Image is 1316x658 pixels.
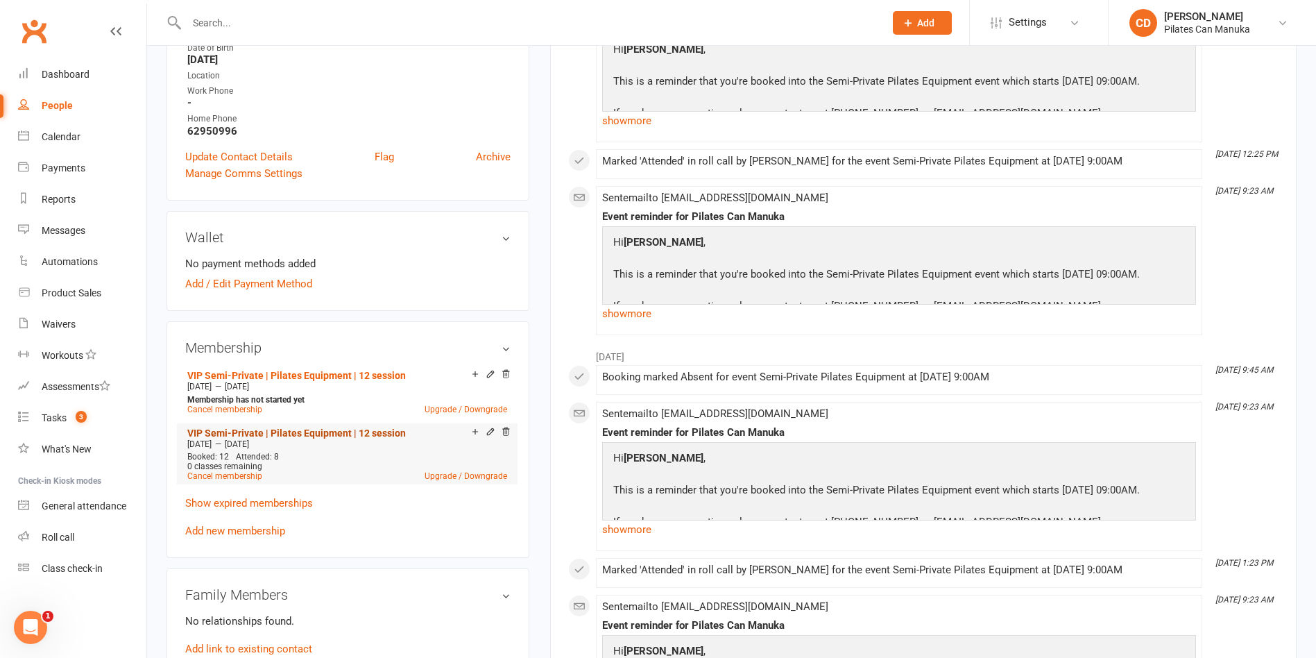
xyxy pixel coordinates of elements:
i: [DATE] 9:23 AM [1215,402,1273,412]
a: Upgrade / Downgrade [425,405,507,414]
p: This is a reminder that you're booked into the Semi-Private Pilates Equipment event which starts ... [610,266,1143,286]
h3: Wallet [185,230,511,245]
a: Cancel membership [187,471,262,481]
a: VIP Semi-Private | Pilates Equipment | 12 session [187,370,406,381]
li: No payment methods added [185,255,511,272]
div: Home Phone [187,112,511,126]
p: If you have any questions please contact us at [PHONE_NUMBER] or [EMAIL_ADDRESS][DOMAIN_NAME]. [610,105,1143,125]
div: Tasks [42,412,67,423]
i: [DATE] 9:23 AM [1215,186,1273,196]
span: Sent email to [EMAIL_ADDRESS][DOMAIN_NAME] [602,407,828,420]
div: Product Sales [42,287,101,298]
div: Marked 'Attended' in roll call by [PERSON_NAME] for the event Semi-Private Pilates Equipment at [... [602,564,1196,576]
a: Product Sales [18,278,146,309]
input: Search... [182,13,875,33]
span: [DATE] [187,382,212,391]
strong: [PERSON_NAME] [624,645,703,657]
span: Add [917,17,934,28]
div: — [184,439,511,450]
strong: 62950996 [187,125,511,137]
a: General attendance kiosk mode [18,491,146,522]
div: Reports [42,194,76,205]
span: Settings [1009,7,1047,38]
div: Messages [42,225,85,236]
h3: Family Members [185,587,511,602]
div: Waivers [42,319,76,330]
a: Archive [476,149,511,165]
strong: [PERSON_NAME] [624,452,703,464]
span: Sent email to [EMAIL_ADDRESS][DOMAIN_NAME] [602,192,828,204]
a: Upgrade / Downgrade [425,471,507,481]
span: 3 [76,411,87,423]
strong: Membership has not started yet [187,395,305,405]
div: General attendance [42,500,126,512]
a: Workouts [18,340,146,371]
a: Add link to existing contact [185,641,312,657]
a: People [18,90,146,121]
a: Cancel membership [187,405,262,414]
a: What's New [18,434,146,465]
span: [DATE] [187,439,212,449]
a: Flag [375,149,394,165]
span: 1 [42,611,53,622]
div: Assessments [42,381,110,392]
span: Attended: 8 [236,452,279,462]
div: Roll call [42,532,74,543]
a: Class kiosk mode [18,553,146,584]
div: Dashboard [42,69,89,80]
p: Hi , [610,234,1143,254]
div: Payments [42,162,85,174]
a: Tasks 3 [18,403,146,434]
i: [DATE] 9:45 AM [1215,365,1273,375]
div: Booking marked Absent for event Semi-Private Pilates Equipment at [DATE] 9:00AM [602,371,1196,383]
a: Add new membership [185,525,285,537]
div: — [184,381,511,392]
a: Calendar [18,121,146,153]
div: Marked 'Attended' in roll call by [PERSON_NAME] for the event Semi-Private Pilates Equipment at [... [602,155,1196,167]
a: Assessments [18,371,146,403]
span: [DATE] [225,439,249,449]
div: Event reminder for Pilates Can Manuka [602,211,1196,223]
h3: Membership [185,340,511,355]
a: show more [602,520,1196,539]
p: This is a reminder that you're booked into the Semi-Private Pilates Equipment event which starts ... [610,482,1143,502]
i: [DATE] 12:25 PM [1215,149,1278,159]
a: Waivers [18,309,146,340]
div: CD [1129,9,1157,37]
div: Workouts [42,350,83,361]
i: [DATE] 1:23 PM [1215,558,1273,568]
span: Sent email to [EMAIL_ADDRESS][DOMAIN_NAME] [602,600,828,613]
a: Show expired memberships [185,497,313,509]
a: Update Contact Details [185,149,293,165]
div: Pilates Can Manuka [1164,23,1250,35]
a: Automations [18,246,146,278]
strong: - [187,96,511,109]
a: Reports [18,184,146,215]
i: [DATE] 9:23 AM [1215,595,1273,605]
li: [DATE] [568,342,1279,364]
a: Messages [18,215,146,246]
a: Roll call [18,522,146,553]
p: If you have any questions please contact us at [PHONE_NUMBER] or [EMAIL_ADDRESS][DOMAIN_NAME]. [610,298,1143,318]
span: [DATE] [225,382,249,391]
div: Class check-in [42,563,103,574]
iframe: Intercom live chat [14,611,47,644]
div: Work Phone [187,85,511,98]
a: Add / Edit Payment Method [185,276,312,292]
p: If you have any questions please contact us at [PHONE_NUMBER] or [EMAIL_ADDRESS][DOMAIN_NAME]. [610,514,1143,534]
div: Location [187,69,511,83]
span: 0 classes remaining [187,462,262,471]
p: No relationships found. [185,613,511,630]
div: Calendar [42,131,80,142]
p: Hi , [610,41,1143,61]
a: show more [602,304,1196,323]
a: VIP Semi-Private | Pilates Equipment | 12 session [187,428,406,439]
div: Event reminder for Pilates Can Manuka [602,620,1196,632]
button: Add [893,11,952,35]
div: [PERSON_NAME] [1164,10,1250,23]
strong: [PERSON_NAME] [624,236,703,248]
div: People [42,100,73,111]
a: Dashboard [18,59,146,90]
p: This is a reminder that you're booked into the Semi-Private Pilates Equipment event which starts ... [610,73,1143,93]
div: Automations [42,256,98,267]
